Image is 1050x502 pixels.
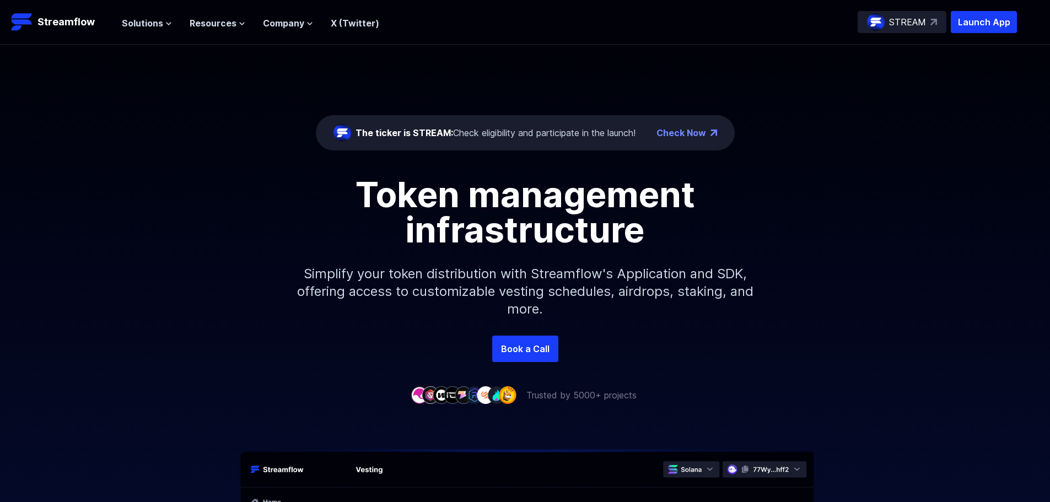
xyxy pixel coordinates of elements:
[11,11,33,33] img: Streamflow Logo
[11,11,111,33] a: Streamflow
[333,124,351,142] img: streamflow-logo-circle.png
[263,17,313,30] button: Company
[951,11,1017,33] button: Launch App
[710,129,717,136] img: top-right-arrow.png
[867,13,885,31] img: streamflow-logo-circle.png
[122,17,163,30] span: Solutions
[263,17,304,30] span: Company
[466,386,483,403] img: company-6
[656,126,706,139] a: Check Now
[411,386,428,403] img: company-1
[889,15,926,29] p: STREAM
[444,386,461,403] img: company-4
[477,386,494,403] img: company-7
[277,177,773,247] h1: Token management infrastructure
[455,386,472,403] img: company-5
[288,247,762,336] p: Simplify your token distribution with Streamflow's Application and SDK, offering access to custom...
[526,388,637,402] p: Trusted by 5000+ projects
[422,386,439,403] img: company-2
[858,11,946,33] a: STREAM
[331,18,379,29] a: X (Twitter)
[122,17,172,30] button: Solutions
[356,127,453,138] span: The ticker is STREAM:
[433,386,450,403] img: company-3
[356,126,636,139] div: Check eligibility and participate in the launch!
[190,17,245,30] button: Resources
[488,386,505,403] img: company-8
[492,336,558,362] a: Book a Call
[930,19,937,25] img: top-right-arrow.svg
[37,14,95,30] p: Streamflow
[499,386,516,403] img: company-9
[190,17,236,30] span: Resources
